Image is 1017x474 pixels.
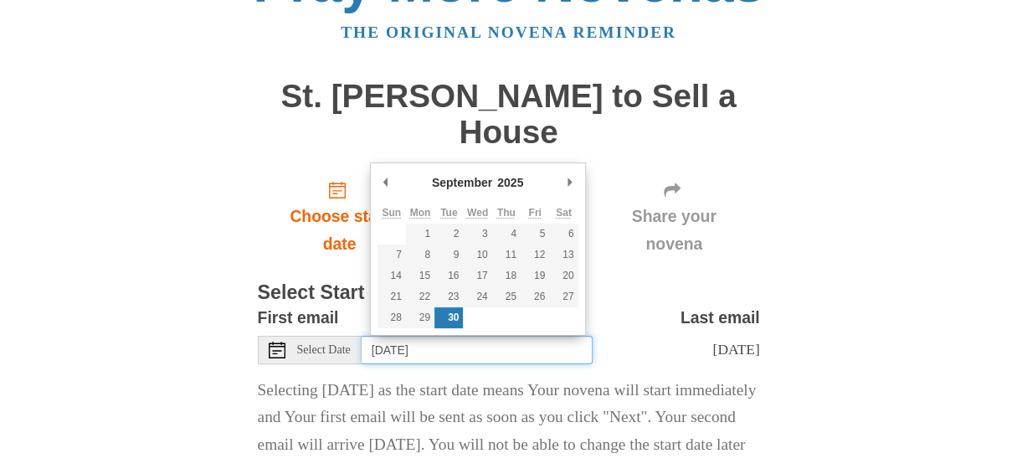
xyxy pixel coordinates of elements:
button: 27 [549,286,578,307]
abbr: Saturday [556,207,572,219]
label: First email [258,304,339,332]
div: Click "Next" to confirm your start date first. [588,167,760,266]
button: 7 [378,245,406,265]
button: 30 [434,307,463,328]
button: 1 [406,224,434,245]
button: 9 [434,245,463,265]
button: 28 [378,307,406,328]
abbr: Wednesday [467,207,488,219]
span: Choose start date [275,203,405,258]
input: Use the arrow keys to pick a date [362,336,593,364]
button: 22 [406,286,434,307]
button: 2 [434,224,463,245]
button: 6 [549,224,578,245]
button: 26 [521,286,549,307]
button: 29 [406,307,434,328]
div: September [429,170,495,195]
p: Selecting [DATE] as the start date means Your novena will start immediately and Your first email ... [258,377,760,460]
button: 8 [406,245,434,265]
abbr: Monday [410,207,431,219]
span: Select Date [297,344,351,356]
button: 13 [549,245,578,265]
button: Next Month [562,170,578,195]
button: 10 [463,245,491,265]
button: 25 [492,286,521,307]
h3: Select Start Date [258,282,760,304]
button: 14 [378,265,406,286]
button: 5 [521,224,549,245]
button: 19 [521,265,549,286]
span: [DATE] [712,341,759,358]
abbr: Tuesday [440,207,457,219]
abbr: Friday [528,207,541,219]
button: 4 [492,224,521,245]
button: 11 [492,245,521,265]
button: 3 [463,224,491,245]
button: 16 [434,265,463,286]
abbr: Sunday [382,207,401,219]
abbr: Thursday [497,207,516,219]
h1: St. [PERSON_NAME] to Sell a House [258,79,760,150]
a: Choose start date [258,167,422,266]
span: Share your novena [605,203,743,258]
button: 15 [406,265,434,286]
button: 23 [434,286,463,307]
button: 21 [378,286,406,307]
button: 18 [492,265,521,286]
button: Previous Month [378,170,394,195]
button: 20 [549,265,578,286]
button: 12 [521,245,549,265]
button: 17 [463,265,491,286]
div: 2025 [495,170,526,195]
a: The original novena reminder [341,23,676,41]
button: 24 [463,286,491,307]
label: Last email [681,304,760,332]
